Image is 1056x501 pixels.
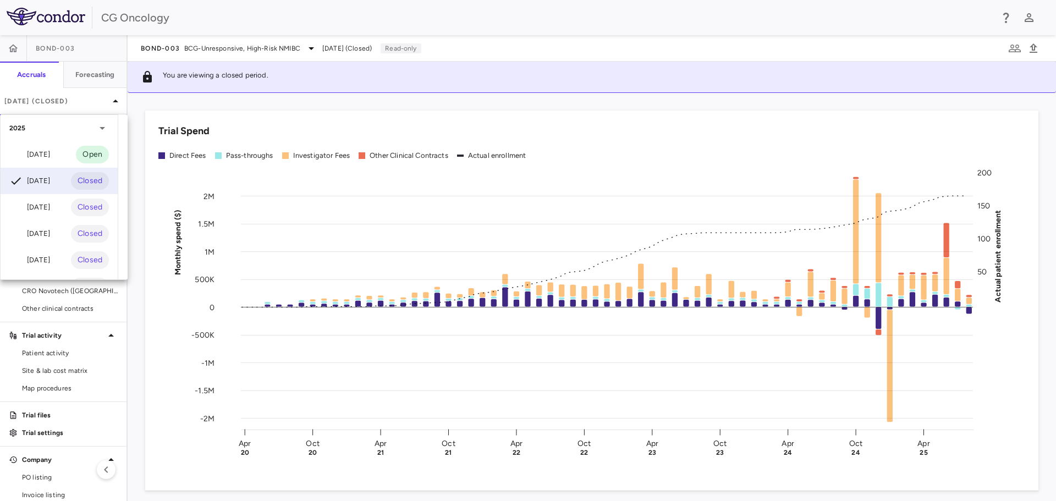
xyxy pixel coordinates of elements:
[1,115,118,141] div: 2025
[9,174,50,188] div: [DATE]
[9,123,26,133] p: 2025
[71,201,109,213] span: Closed
[9,148,50,161] div: [DATE]
[71,175,109,187] span: Closed
[76,148,109,161] span: Open
[9,227,50,240] div: [DATE]
[9,201,50,214] div: [DATE]
[71,228,109,240] span: Closed
[71,254,109,266] span: Closed
[9,254,50,267] div: [DATE]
